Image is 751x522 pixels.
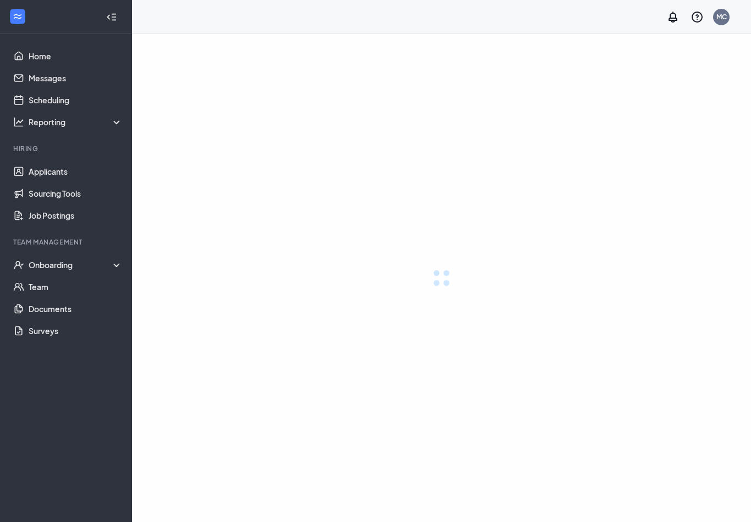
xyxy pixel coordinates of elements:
[29,298,123,320] a: Documents
[666,10,680,24] svg: Notifications
[29,116,123,127] div: Reporting
[29,160,123,182] a: Applicants
[13,259,24,270] svg: UserCheck
[29,259,123,270] div: Onboarding
[716,12,727,21] div: MC
[13,144,120,153] div: Hiring
[12,11,23,22] svg: WorkstreamLogo
[29,67,123,89] a: Messages
[29,89,123,111] a: Scheduling
[106,12,117,23] svg: Collapse
[29,182,123,204] a: Sourcing Tools
[29,276,123,298] a: Team
[13,237,120,247] div: Team Management
[13,116,24,127] svg: Analysis
[691,10,704,24] svg: QuestionInfo
[29,204,123,226] a: Job Postings
[29,45,123,67] a: Home
[29,320,123,342] a: Surveys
